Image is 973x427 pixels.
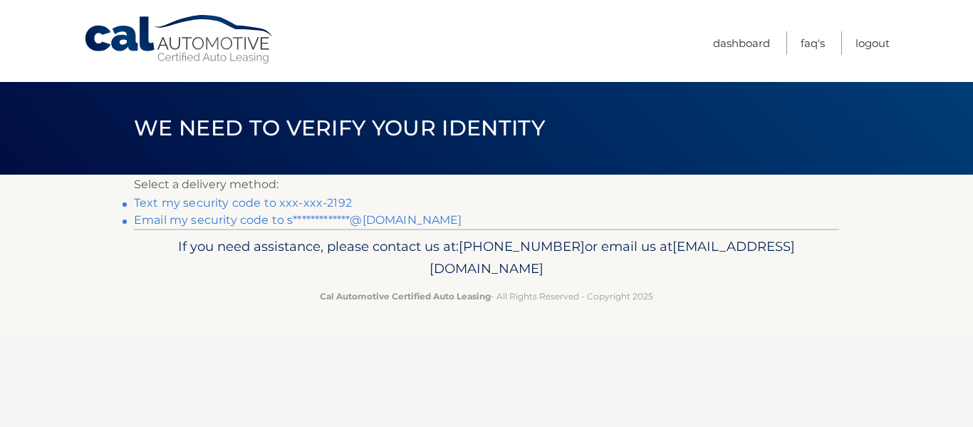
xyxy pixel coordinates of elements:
a: FAQ's [801,31,825,55]
span: We need to verify your identity [134,115,545,141]
a: Text my security code to xxx-xxx-2192 [134,196,352,210]
p: Select a delivery method: [134,175,839,195]
p: If you need assistance, please contact us at: or email us at [143,235,830,281]
a: Cal Automotive [83,14,276,65]
a: Dashboard [713,31,770,55]
a: Logout [855,31,890,55]
strong: Cal Automotive Certified Auto Leasing [320,291,491,302]
p: - All Rights Reserved - Copyright 2025 [143,289,830,304]
span: [PHONE_NUMBER] [459,238,585,254]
